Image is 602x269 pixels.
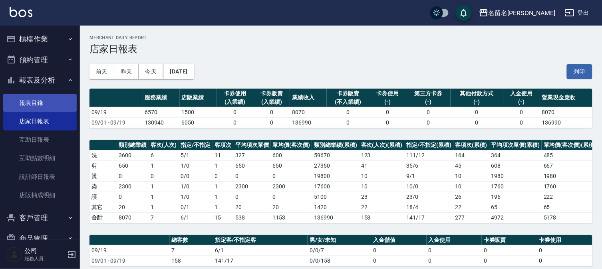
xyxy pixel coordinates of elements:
[213,181,233,192] td: 1
[540,89,592,107] th: 營業現金應收
[143,107,180,117] td: 6570
[489,171,542,181] td: 1980
[489,202,542,212] td: 65
[179,140,213,150] th: 指定/不指定
[180,117,217,128] td: 6050
[542,140,598,150] th: 單均價(客次價)(累積)
[537,235,592,245] th: 卡券使用
[219,89,251,98] div: 卡券使用
[308,255,371,266] td: 0/0/158
[271,160,312,171] td: 650
[453,98,501,106] div: (-)
[537,245,592,255] td: 0
[308,235,371,245] th: 男/女/未知
[117,212,149,223] td: 8070
[233,212,271,223] td: 538
[149,202,179,212] td: 1
[3,70,77,91] button: 報表及分析
[271,212,312,223] td: 1153
[3,112,77,131] a: 店家日報表
[233,160,271,171] td: 650
[149,212,179,223] td: 7
[114,64,139,79] button: 昨天
[406,117,451,128] td: 0
[217,107,253,117] td: 0
[329,98,367,106] div: (不入業績)
[170,245,213,255] td: 7
[505,89,538,98] div: 入金使用
[540,107,592,117] td: 8070
[3,186,77,204] a: 店販抽成明細
[233,181,271,192] td: 2300
[489,150,542,160] td: 364
[10,7,32,17] img: Logo
[542,171,598,181] td: 1980
[404,181,453,192] td: 10 / 0
[89,35,592,40] h2: Merchant Daily Report
[453,212,489,223] td: 277
[233,150,271,160] td: 327
[179,171,213,181] td: 0 / 0
[371,255,426,266] td: 0
[489,212,542,223] td: 4972
[213,235,308,245] th: 指定客/不指定客
[312,202,359,212] td: 1420
[542,202,598,212] td: 65
[404,212,453,223] td: 141/17
[369,107,406,117] td: 0
[89,107,143,117] td: 09/19
[255,89,288,98] div: 卡券販賣
[271,171,312,181] td: 0
[327,107,369,117] td: 0
[89,150,117,160] td: 洗
[489,8,555,18] div: 名留名[PERSON_NAME]
[489,140,542,150] th: 平均項次單價(累積)
[359,160,405,171] td: 41
[213,212,233,223] td: 15
[170,255,213,266] td: 158
[308,245,371,255] td: 0/0/7
[3,208,77,228] button: 客戶管理
[312,140,359,150] th: 類別總業績(累積)
[117,202,149,212] td: 20
[213,150,233,160] td: 11
[482,245,537,255] td: 0
[489,192,542,202] td: 196
[143,117,180,128] td: 130940
[271,192,312,202] td: 0
[89,202,117,212] td: 其它
[359,181,405,192] td: 10
[312,212,359,223] td: 136990
[149,192,179,202] td: 1
[3,131,77,149] a: 互助日報表
[233,140,271,150] th: 平均項次單價
[213,255,308,266] td: 141/17
[371,235,426,245] th: 入金儲值
[482,235,537,245] th: 卡券販賣
[213,140,233,150] th: 客項次
[542,181,598,192] td: 1760
[453,202,489,212] td: 22
[453,192,489,202] td: 26
[404,171,453,181] td: 9 / 1
[179,150,213,160] td: 5 / 1
[451,117,503,128] td: 0
[117,192,149,202] td: 0
[453,171,489,181] td: 10
[179,202,213,212] td: 0 / 1
[117,140,149,150] th: 類別總業績
[89,171,117,181] td: 燙
[179,160,213,171] td: 1 / 0
[89,245,170,255] td: 09/19
[117,181,149,192] td: 2300
[89,160,117,171] td: 剪
[179,181,213,192] td: 1 / 0
[89,140,598,223] table: a dense table
[149,160,179,171] td: 1
[290,117,327,128] td: 136990
[371,98,404,106] div: (-)
[24,247,65,255] h5: 公司
[404,140,453,150] th: 指定/不指定(累積)
[540,117,592,128] td: 136990
[271,140,312,150] th: 單均價(客次價)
